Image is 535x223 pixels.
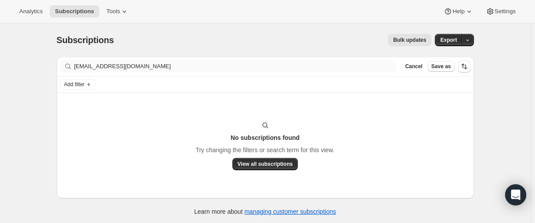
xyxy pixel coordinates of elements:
[440,37,457,44] span: Export
[19,8,43,15] span: Analytics
[64,81,85,88] span: Add filter
[244,208,336,215] a: managing customer subscriptions
[452,8,464,15] span: Help
[405,63,422,70] span: Cancel
[57,35,114,45] span: Subscriptions
[393,37,426,44] span: Bulk updates
[74,60,397,73] input: Filter subscribers
[106,8,120,15] span: Tools
[195,146,334,154] p: Try changing the filters or search term for this view.
[101,5,134,18] button: Tools
[435,34,462,46] button: Export
[50,5,99,18] button: Subscriptions
[55,8,94,15] span: Subscriptions
[458,60,470,73] button: Sort the results
[232,158,298,170] button: View all subscriptions
[60,79,95,90] button: Add filter
[238,161,293,168] span: View all subscriptions
[431,63,451,70] span: Save as
[428,61,455,72] button: Save as
[495,8,516,15] span: Settings
[231,133,300,142] h3: No subscriptions found
[388,34,431,46] button: Bulk updates
[14,5,48,18] button: Analytics
[438,5,478,18] button: Help
[481,5,521,18] button: Settings
[401,61,426,72] button: Cancel
[194,207,336,216] p: Learn more about
[505,184,526,205] div: Open Intercom Messenger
